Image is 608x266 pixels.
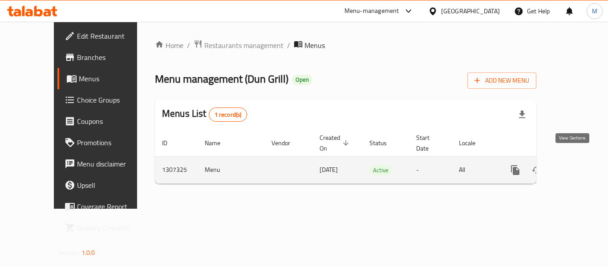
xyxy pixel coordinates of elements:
span: Menu disclaimer [77,159,148,169]
div: Total records count [209,107,247,122]
a: Upsell [57,175,155,196]
span: Locale [459,138,487,148]
div: [GEOGRAPHIC_DATA] [441,6,500,16]
td: All [452,156,498,183]
li: / [287,40,290,51]
a: Restaurants management [194,40,284,51]
div: Export file [511,104,533,125]
td: 1307325 [155,156,198,183]
a: Home [155,40,183,51]
span: Add New Menu [474,75,529,86]
a: Grocery Checklist [57,217,155,238]
span: Status [369,138,398,148]
span: Version: [58,247,80,258]
span: Menus [304,40,325,51]
a: Menus [57,68,155,89]
span: Menu management ( Dun Grill ) [155,69,288,89]
span: Name [205,138,232,148]
a: Edit Restaurant [57,25,155,47]
a: Branches [57,47,155,68]
td: - [409,156,452,183]
span: Choice Groups [77,95,148,105]
button: Change Status [526,159,547,181]
a: Coverage Report [57,196,155,217]
a: Coupons [57,111,155,132]
div: Open [292,75,312,85]
a: Choice Groups [57,89,155,111]
span: [DATE] [320,164,338,175]
h2: Menus List [162,107,247,122]
span: Active [369,165,392,175]
span: Open [292,76,312,83]
span: 1 record(s) [209,111,247,119]
button: more [505,159,526,181]
table: enhanced table [155,130,597,184]
span: Menus [79,73,148,84]
div: Menu-management [345,6,399,16]
span: Start Date [416,132,441,154]
button: Add New Menu [467,72,536,89]
a: Promotions [57,132,155,153]
span: Coupons [77,116,148,127]
span: Branches [77,52,148,63]
span: Edit Restaurant [77,31,148,41]
span: Promotions [77,137,148,148]
nav: breadcrumb [155,40,536,51]
span: Created On [320,132,352,154]
span: Restaurants management [204,40,284,51]
span: Upsell [77,180,148,191]
li: / [187,40,190,51]
span: Grocery Checklist [77,222,148,233]
span: Coverage Report [77,201,148,212]
span: M [592,6,597,16]
a: Menu disclaimer [57,153,155,175]
span: Vendor [272,138,302,148]
span: ID [162,138,179,148]
td: Menu [198,156,264,183]
span: 1.0.0 [81,247,95,258]
th: Actions [498,130,597,157]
